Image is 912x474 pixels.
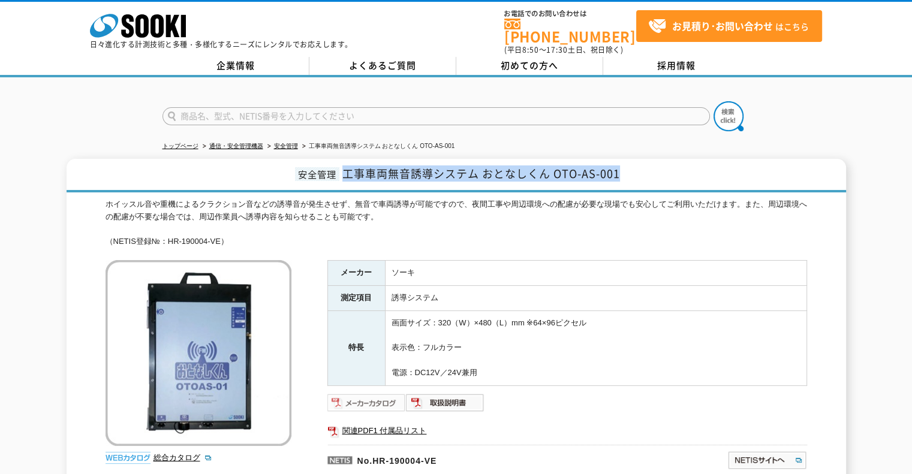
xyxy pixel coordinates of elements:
[501,59,558,72] span: 初めての方へ
[327,310,385,385] th: 特長
[385,285,806,310] td: 誘導システム
[309,57,456,75] a: よくあるご質問
[162,143,198,149] a: トップページ
[153,453,212,462] a: 総合カタログ
[672,19,773,33] strong: お見積り･お問い合わせ
[162,107,710,125] input: 商品名、型式、NETIS番号を入力してください
[162,57,309,75] a: 企業情報
[727,451,807,470] img: NETISサイトへ
[327,261,385,286] th: メーカー
[295,167,339,181] span: 安全管理
[406,401,484,410] a: 取扱説明書
[504,19,636,43] a: [PHONE_NUMBER]
[546,44,568,55] span: 17:30
[327,285,385,310] th: 測定項目
[385,310,806,385] td: 画面サイズ：320（W）×480（L）mm ※64×96ピクセル 表示色：フルカラー 電源：DC12V／24V兼用
[106,452,151,464] img: webカタログ
[327,423,807,439] a: 関連PDF1 付属品リスト
[274,143,298,149] a: 安全管理
[327,401,406,410] a: メーカーカタログ
[327,445,612,473] p: No.HR-190004-VE
[327,393,406,412] img: メーカーカタログ
[90,41,353,48] p: 日々進化する計測技術と多種・多様化するニーズにレンタルでお応えします。
[504,10,636,17] span: お電話でのお問い合わせは
[636,10,822,42] a: お見積り･お問い合わせはこちら
[106,260,291,446] img: 工事車両無音誘導システム おとなしくん OTO-AS-001
[106,198,807,248] div: ホイッスル音や重機によるクラクション音などの誘導音が発生させず、無音で車両誘導が可能ですので、夜間工事や周辺環境への配慮が必要な現場でも安心してご利用いただけます。また、周辺環境への配慮が不要な...
[603,57,750,75] a: 採用情報
[504,44,623,55] span: (平日 ～ 土日、祝日除く)
[406,393,484,412] img: 取扱説明書
[714,101,744,131] img: btn_search.png
[342,165,620,182] span: 工事車両無音誘導システム おとなしくん OTO-AS-001
[456,57,603,75] a: 初めての方へ
[300,140,455,153] li: 工事車両無音誘導システム おとなしくん OTO-AS-001
[209,143,263,149] a: 通信・安全管理機器
[648,17,809,35] span: はこちら
[385,261,806,286] td: ソーキ
[522,44,539,55] span: 8:50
